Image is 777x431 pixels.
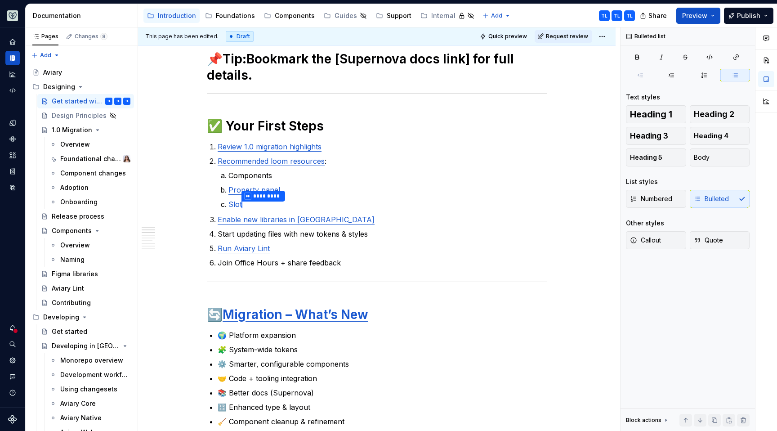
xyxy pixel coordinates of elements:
a: Aviary Core [46,396,134,411]
span: This page has been edited. [145,33,219,40]
div: Support [387,11,411,20]
a: Onboarding [46,195,134,209]
a: Property panel [228,185,280,194]
span: Heading 2 [694,110,734,119]
button: Quote [690,231,750,249]
a: 1.0 Migration [37,123,134,137]
div: Foundational changes [60,154,121,163]
a: Design Principles [37,108,134,123]
span: Quick preview [488,33,527,40]
a: Overview [46,137,134,152]
a: Developing in [GEOGRAPHIC_DATA] [37,339,134,353]
a: Assets [5,148,20,162]
div: Components [275,11,315,20]
p: Join Office Hours + share feedback [218,257,547,268]
a: Enable new libraries in [GEOGRAPHIC_DATA] [218,215,375,224]
div: Naming [60,255,85,264]
div: Figma libraries [52,269,98,278]
div: Overview [60,140,90,149]
div: Aviary Core [60,399,96,408]
a: Aviary Native [46,411,134,425]
a: Overview [46,238,134,252]
h1: 📌 Bookmark the [Supernova docs link] for full details. [207,51,547,83]
svg: Supernova Logo [8,415,17,424]
span: Numbered [630,194,672,203]
div: Developing [43,313,79,322]
p: ⚙️ Smarter, configurable components [218,359,547,369]
a: Recommended loom resources [218,157,325,166]
a: Code automation [5,83,20,98]
a: Settings [5,353,20,368]
a: Monorepo overview [46,353,134,368]
span: Heading 5 [630,153,662,162]
p: : [218,156,547,166]
a: Analytics [5,67,20,81]
div: Guides [335,11,357,20]
div: Get started [52,327,87,336]
p: 🧹 Component cleanup & refinement [218,416,547,427]
div: Changes [75,33,107,40]
a: Migration – What’s New [223,307,368,322]
div: Introduction [158,11,196,20]
div: Get started with Aviary 1.0 [52,97,103,106]
a: Using changesets [46,382,134,396]
span: Quote [694,236,723,245]
span: Heading 3 [630,131,668,140]
button: Heading 1 [626,105,686,123]
a: Foundational changesBrittany Hogg [46,152,134,166]
a: Get started [37,324,134,339]
div: Components [52,226,92,235]
button: Heading 4 [690,127,750,145]
div: Designing [43,82,75,91]
a: Adoption [46,180,134,195]
div: Documentation [5,51,20,65]
button: Add [29,49,63,62]
a: Aviary [29,65,134,80]
a: Slot [228,200,242,209]
button: Body [690,148,750,166]
div: Onboarding [60,198,98,207]
div: Contributing [52,298,91,307]
a: Components [37,224,134,238]
a: Review 1.0 migration highlights [218,142,322,151]
a: Get started with Aviary 1.0TLTLTL [37,94,134,108]
a: Home [5,35,20,49]
div: Aviary Native [60,413,102,422]
div: Adoption [60,183,89,192]
a: Contributing [37,296,134,310]
a: Figma libraries [37,267,134,281]
div: Data sources [5,180,20,195]
a: Design tokens [5,116,20,130]
div: Aviary [43,68,62,77]
div: TL [626,12,633,19]
div: Development workflow [60,370,129,379]
div: Overview [60,241,90,250]
button: Share [635,8,673,24]
p: 📚 Better docs (Supernova) [218,387,547,398]
div: Page tree [143,7,478,25]
a: Support [372,9,415,23]
div: List styles [626,177,658,186]
div: Pages [32,33,58,40]
span: Share [648,11,667,20]
p: Start updating files with new tokens & styles [218,229,547,239]
span: Preview [682,11,707,20]
a: Components [5,132,20,146]
span: Request review [546,33,588,40]
div: Block actions [626,414,670,427]
button: Contact support [5,369,20,384]
div: Developing in [GEOGRAPHIC_DATA] [52,341,120,350]
button: Add [480,9,514,22]
span: 8 [100,33,107,40]
button: Heading 3 [626,127,686,145]
button: Notifications [5,321,20,335]
a: Components [260,9,318,23]
div: Documentation [33,11,134,20]
p: Components [228,170,547,181]
div: Developing [29,310,134,324]
button: Preview [676,8,720,24]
